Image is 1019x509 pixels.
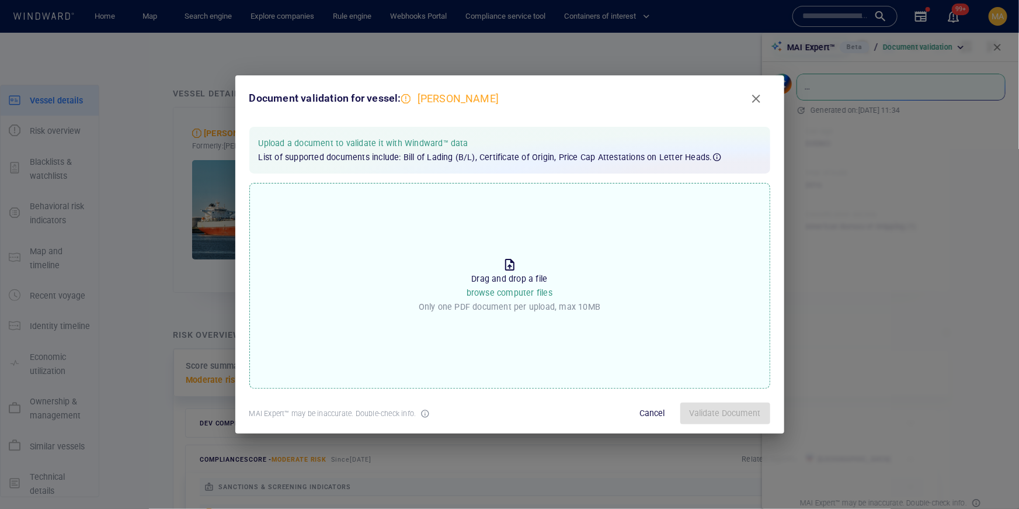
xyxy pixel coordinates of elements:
button: Close [742,85,770,113]
div: Document validation for vessel: [249,90,504,107]
p: Drag and drop a file [467,272,552,300]
span: browse computer files [467,288,552,297]
p: Only one PDF document per upload, max 10MB [419,300,600,314]
div: [PERSON_NAME] [413,91,504,106]
p: List of supported documents include: Bill of Lading (B/L), Certificate of Origin, Price Cap Attes... [259,150,712,164]
span: Cancel [638,406,666,421]
p: Upload a document to validate it with Windward™ data [259,136,761,150]
button: Cancel [634,403,671,424]
span: CHRISTINA [413,91,504,106]
div: MAI Expert™ may be inaccurate. Double-check info. [247,406,419,421]
iframe: Chat [969,456,1010,500]
div: Moderate risk [401,94,411,103]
